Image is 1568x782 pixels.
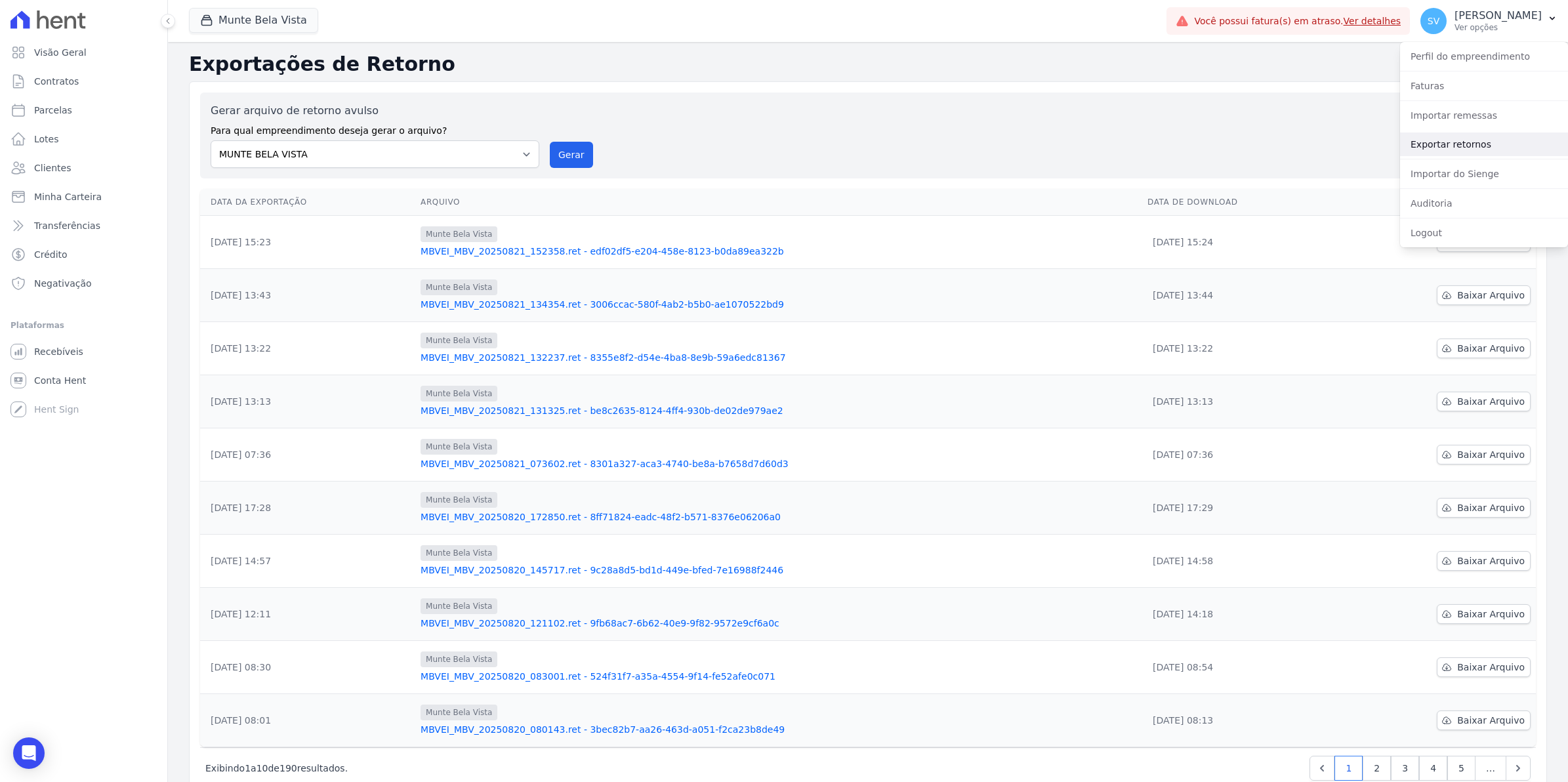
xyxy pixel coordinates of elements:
[1457,395,1525,408] span: Baixar Arquivo
[421,351,1137,364] a: MBVEI_MBV_20250821_132237.ret - 8355e8f2-d54e-4ba8-8e9b-59a6edc81367
[1142,269,1336,322] td: [DATE] 13:44
[421,670,1137,683] a: MBVEI_MBV_20250820_083001.ret - 524f31f7-a35a-4554-9f14-fe52afe0c071
[1428,16,1439,26] span: SV
[1142,375,1336,428] td: [DATE] 13:13
[5,68,162,94] a: Contratos
[1410,3,1568,39] button: SV [PERSON_NAME] Ver opções
[421,651,497,667] span: Munte Bela Vista
[1437,445,1531,464] a: Baixar Arquivo
[5,241,162,268] a: Crédito
[421,404,1137,417] a: MBVEI_MBV_20250821_131325.ret - be8c2635-8124-4ff4-930b-de02de979ae2
[1142,322,1336,375] td: [DATE] 13:22
[1457,661,1525,674] span: Baixar Arquivo
[421,386,497,401] span: Munte Bela Vista
[200,216,415,269] td: [DATE] 15:23
[421,298,1137,311] a: MBVEI_MBV_20250821_134354.ret - 3006ccac-580f-4ab2-b5b0-ae1070522bd9
[5,213,162,239] a: Transferências
[200,641,415,694] td: [DATE] 08:30
[421,564,1137,577] a: MBVEI_MBV_20250820_145717.ret - 9c28a8d5-bd1d-449e-bfed-7e16988f2446
[211,119,539,138] label: Para qual empreendimento deseja gerar o arquivo?
[1437,498,1531,518] a: Baixar Arquivo
[34,46,87,59] span: Visão Geral
[1419,756,1447,781] a: 4
[1310,756,1334,781] a: Previous
[1437,392,1531,411] a: Baixar Arquivo
[200,189,415,216] th: Data da Exportação
[5,270,162,297] a: Negativação
[421,439,497,455] span: Munte Bela Vista
[421,617,1137,630] a: MBVEI_MBV_20250820_121102.ret - 9fb68ac7-6b62-40e9-9f82-9572e9cf6a0c
[1437,339,1531,358] a: Baixar Arquivo
[421,723,1137,736] a: MBVEI_MBV_20250820_080143.ret - 3bec82b7-aa26-463d-a051-f2ca23b8de49
[34,219,100,232] span: Transferências
[421,245,1137,258] a: MBVEI_MBV_20250821_152358.ret - edf02df5-e204-458e-8123-b0da89ea322b
[34,374,86,387] span: Conta Hent
[1455,9,1542,22] p: [PERSON_NAME]
[1437,604,1531,624] a: Baixar Arquivo
[1344,16,1401,26] a: Ver detalhes
[1457,607,1525,621] span: Baixar Arquivo
[1142,641,1336,694] td: [DATE] 08:54
[1363,756,1391,781] a: 2
[1457,554,1525,567] span: Baixar Arquivo
[200,535,415,588] td: [DATE] 14:57
[1400,192,1568,215] a: Auditoria
[1400,162,1568,186] a: Importar do Sienge
[1142,428,1336,482] td: [DATE] 07:36
[200,322,415,375] td: [DATE] 13:22
[245,763,251,773] span: 1
[13,737,45,769] div: Open Intercom Messenger
[1142,482,1336,535] td: [DATE] 17:29
[200,694,415,747] td: [DATE] 08:01
[1142,588,1336,641] td: [DATE] 14:18
[1457,342,1525,355] span: Baixar Arquivo
[34,345,83,358] span: Recebíveis
[200,588,415,641] td: [DATE] 12:11
[5,155,162,181] a: Clientes
[189,52,1547,76] h2: Exportações de Retorno
[5,126,162,152] a: Lotes
[1455,22,1542,33] p: Ver opções
[421,545,497,561] span: Munte Bela Vista
[1142,216,1336,269] td: [DATE] 15:24
[1437,710,1531,730] a: Baixar Arquivo
[205,762,348,775] p: Exibindo a de resultados.
[421,492,497,508] span: Munte Bela Vista
[200,482,415,535] td: [DATE] 17:28
[1400,74,1568,98] a: Faturas
[1457,289,1525,302] span: Baixar Arquivo
[1447,756,1475,781] a: 5
[5,184,162,210] a: Minha Carteira
[1457,448,1525,461] span: Baixar Arquivo
[421,510,1137,524] a: MBVEI_MBV_20250820_172850.ret - 8ff71824-eadc-48f2-b571-8376e06206a0
[189,8,318,33] button: Munte Bela Vista
[1142,694,1336,747] td: [DATE] 08:13
[34,277,92,290] span: Negativação
[421,598,497,614] span: Munte Bela Vista
[34,190,102,203] span: Minha Carteira
[34,133,59,146] span: Lotes
[1475,756,1506,781] span: …
[200,269,415,322] td: [DATE] 13:43
[10,318,157,333] div: Plataformas
[1457,714,1525,727] span: Baixar Arquivo
[1437,285,1531,305] a: Baixar Arquivo
[5,97,162,123] a: Parcelas
[1400,221,1568,245] a: Logout
[1194,14,1401,28] span: Você possui fatura(s) em atraso.
[415,189,1142,216] th: Arquivo
[421,226,497,242] span: Munte Bela Vista
[421,333,497,348] span: Munte Bela Vista
[550,142,593,168] button: Gerar
[257,763,268,773] span: 10
[1400,133,1568,156] a: Exportar retornos
[5,339,162,365] a: Recebíveis
[34,161,71,175] span: Clientes
[1437,657,1531,677] a: Baixar Arquivo
[5,367,162,394] a: Conta Hent
[279,763,297,773] span: 190
[5,39,162,66] a: Visão Geral
[200,428,415,482] td: [DATE] 07:36
[421,279,497,295] span: Munte Bela Vista
[1142,189,1336,216] th: Data de Download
